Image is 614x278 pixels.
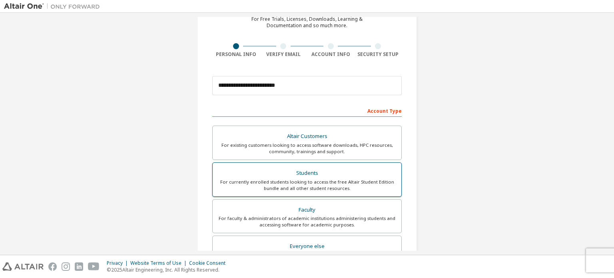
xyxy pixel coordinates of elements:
[307,51,355,58] div: Account Info
[212,104,402,117] div: Account Type
[75,262,83,271] img: linkedin.svg
[212,51,260,58] div: Personal Info
[217,131,397,142] div: Altair Customers
[217,215,397,228] div: For faculty & administrators of academic institutions administering students and accessing softwa...
[189,260,230,266] div: Cookie Consent
[217,142,397,155] div: For existing customers looking to access software downloads, HPC resources, community, trainings ...
[4,2,104,10] img: Altair One
[355,51,402,58] div: Security Setup
[62,262,70,271] img: instagram.svg
[217,179,397,192] div: For currently enrolled students looking to access the free Altair Student Edition bundle and all ...
[88,262,100,271] img: youtube.svg
[130,260,189,266] div: Website Terms of Use
[2,262,44,271] img: altair_logo.svg
[217,168,397,179] div: Students
[251,16,363,29] div: For Free Trials, Licenses, Downloads, Learning & Documentation and so much more.
[107,260,130,266] div: Privacy
[260,51,307,58] div: Verify Email
[107,266,230,273] p: © 2025 Altair Engineering, Inc. All Rights Reserved.
[48,262,57,271] img: facebook.svg
[217,204,397,216] div: Faculty
[217,241,397,252] div: Everyone else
